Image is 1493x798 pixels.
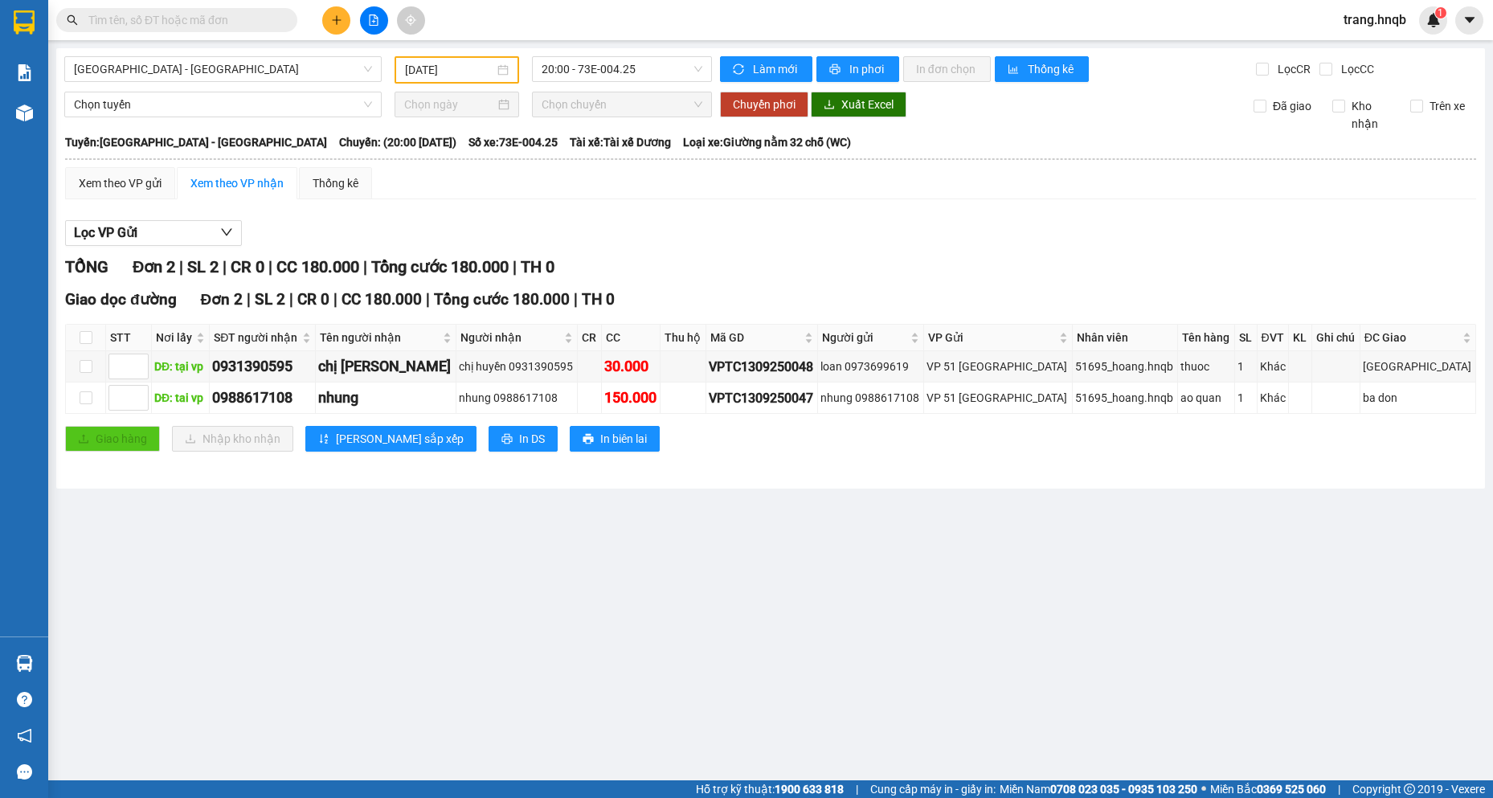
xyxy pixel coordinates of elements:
[336,430,464,448] span: [PERSON_NAME] sắp xếp
[172,426,293,452] button: downloadNhập kho nhận
[342,290,422,309] span: CC 180.000
[74,57,372,81] span: Hà Nội - Quảng Bình
[696,780,844,798] span: Hỗ trợ kỹ thuật:
[154,358,207,375] div: DĐ: tại vp
[1178,325,1235,351] th: Tên hàng
[17,728,32,743] span: notification
[1073,325,1178,351] th: Nhân viên
[820,358,921,375] div: loan 0973699619
[79,174,162,192] div: Xem theo VP gửi
[733,63,746,76] span: sync
[710,329,801,346] span: Mã GD
[154,389,207,407] div: DĐ: tai vp
[1257,783,1326,796] strong: 0369 525 060
[1258,325,1290,351] th: ĐVT
[816,56,899,82] button: printerIn phơi
[322,6,350,35] button: plus
[582,290,615,309] span: TH 0
[1462,13,1477,27] span: caret-down
[1000,780,1197,798] span: Miền Nam
[333,290,337,309] span: |
[363,257,367,276] span: |
[316,383,456,414] td: nhung
[1423,97,1471,115] span: Trên xe
[824,99,835,112] span: download
[542,57,702,81] span: 20:00 - 73E-004.25
[210,383,316,414] td: 0988617108
[1266,97,1318,115] span: Đã giao
[1210,780,1326,798] span: Miền Bắc
[1008,63,1021,76] span: bar-chart
[709,388,815,408] div: VPTC1309250047
[74,92,372,117] span: Chọn tuyến
[706,383,818,414] td: VPTC1309250047
[405,14,416,26] span: aim
[14,10,35,35] img: logo-vxr
[519,430,545,448] span: In DS
[1404,784,1415,795] span: copyright
[1050,783,1197,796] strong: 0708 023 035 - 0935 103 250
[1438,7,1443,18] span: 1
[720,92,808,117] button: Chuyển phơi
[841,96,894,113] span: Xuất Excel
[709,357,815,377] div: VPTC1309250048
[210,351,316,383] td: 0931390595
[297,290,329,309] span: CR 0
[231,257,264,276] span: CR 0
[1260,389,1286,407] div: Khác
[1235,325,1257,351] th: SL
[16,64,33,81] img: solution-icon
[753,60,800,78] span: Làm mới
[829,63,843,76] span: printer
[928,329,1056,346] span: VP Gửi
[822,329,907,346] span: Người gửi
[74,223,137,243] span: Lọc VP Gửi
[316,351,456,383] td: chị huyền
[489,426,558,452] button: printerIn DS
[926,389,1070,407] div: VP 51 [GEOGRAPHIC_DATA]
[65,290,177,309] span: Giao dọc đường
[468,133,558,151] span: Số xe: 73E-004.25
[513,257,517,276] span: |
[318,433,329,446] span: sort-ascending
[65,220,242,246] button: Lọc VP Gửi
[368,14,379,26] span: file-add
[903,56,991,82] button: In đơn chọn
[924,383,1073,414] td: VP 51 Trường Chinh
[570,133,671,151] span: Tài xế: Tài xế Dương
[542,92,702,117] span: Chọn chuyến
[247,290,251,309] span: |
[187,257,219,276] span: SL 2
[1180,389,1232,407] div: ao quan
[405,61,494,79] input: 13/09/2025
[1345,97,1399,133] span: Kho nhận
[360,6,388,35] button: file-add
[156,329,193,346] span: Nơi lấy
[1338,780,1340,798] span: |
[1363,389,1473,407] div: ba don
[1075,358,1175,375] div: 51695_hoang.hnqb
[371,257,509,276] span: Tổng cước 180.000
[574,290,578,309] span: |
[683,133,851,151] span: Loại xe: Giường nằm 32 chỗ (WC)
[661,325,706,351] th: Thu hộ
[1260,358,1286,375] div: Khác
[212,387,313,409] div: 0988617108
[1426,13,1441,27] img: icon-new-feature
[313,174,358,192] div: Thống kê
[1271,60,1313,78] span: Lọc CR
[924,351,1073,383] td: VP 51 Trường Chinh
[65,257,108,276] span: TỔNG
[602,325,661,351] th: CC
[460,329,561,346] span: Người nhận
[320,329,440,346] span: Tên người nhận
[775,783,844,796] strong: 1900 633 818
[1312,325,1360,351] th: Ghi chú
[856,780,858,798] span: |
[276,257,359,276] span: CC 180.000
[220,226,233,239] span: down
[706,351,818,383] td: VPTC1309250048
[318,355,453,378] div: chị [PERSON_NAME]
[849,60,886,78] span: In phơi
[995,56,1089,82] button: bar-chartThống kê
